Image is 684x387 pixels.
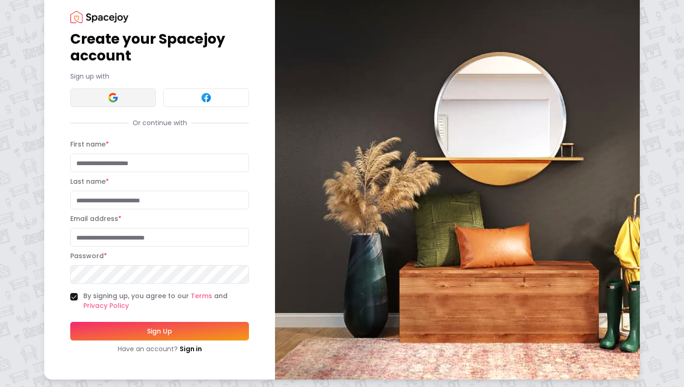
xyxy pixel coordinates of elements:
[70,140,109,149] label: First name
[107,92,119,103] img: Google signin
[70,72,249,81] p: Sign up with
[201,92,212,103] img: Facebook signin
[70,322,249,340] button: Sign Up
[70,344,249,354] div: Have an account?
[70,251,107,260] label: Password
[180,344,202,354] a: Sign in
[83,301,129,310] a: Privacy Policy
[83,291,249,311] label: By signing up, you agree to our and
[129,118,191,127] span: Or continue with
[70,11,128,23] img: Spacejoy Logo
[70,214,121,223] label: Email address
[191,291,212,300] a: Terms
[70,31,249,64] h1: Create your Spacejoy account
[70,177,109,186] label: Last name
